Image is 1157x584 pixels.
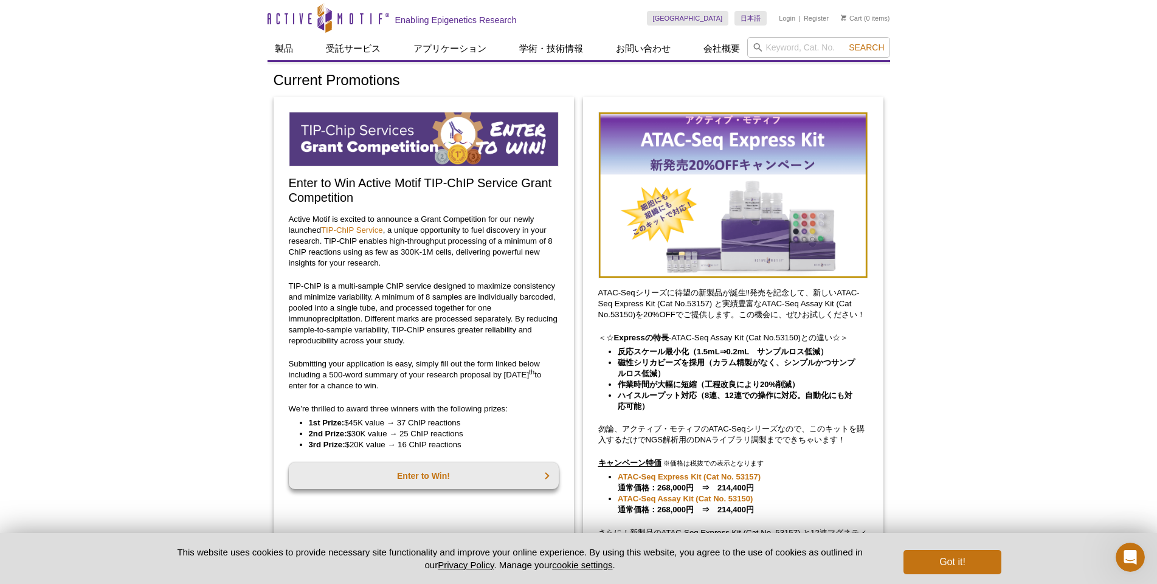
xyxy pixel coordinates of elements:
iframe: Intercom live chat [1116,543,1145,572]
span: ※価格は税抜での表示となります [663,459,764,467]
a: Enter to Win! [289,462,559,489]
sup: th [529,368,534,375]
h1: Current Promotions [274,72,884,90]
img: TIP-ChIP Service Grant Competition [289,112,559,167]
li: $30K value → 25 ChIP reactions [309,428,547,439]
a: ATAC-Seq Express Kit (Cat No. 53157) [618,472,761,483]
span: Search [849,43,884,52]
strong: 通常価格：268,000円 ⇒ 214,400円 [618,494,754,514]
p: TIP-ChIP is a multi-sample ChIP service designed to maximize consistency and minimize variability... [289,281,559,346]
li: (0 items) [841,11,890,26]
strong: 磁性シリカビーズを採用（カラム精製がなく、シンプルかつサンプルロス低減） [618,358,855,378]
p: ATAC-Seqシリーズに待望の新製品が誕生‼発売を記念して、新しいATAC-Seq Express Kit (Cat No.53157) と実績豊富なATAC-Seq Assay Kit (C... [598,287,868,320]
strong: 3rd Prize: [309,440,345,449]
button: Search [845,42,888,53]
p: 勿論、アクティブ・モティフのATAC-Seqシリーズなので、このキットを購入するだけでNGS解析用のDNAライブラリ調製までできちゃいます！ [598,424,868,445]
a: Privacy Policy [438,560,494,570]
strong: 通常価格：268,000円 ⇒ 214,400円 [618,472,761,492]
a: Register [804,14,829,22]
h2: Enter to Win Active Motif TIP-ChIP Service Grant Competition [289,176,559,205]
button: Got it! [903,550,1001,574]
strong: Expressの特長 [614,333,669,342]
a: Login [779,14,795,22]
button: cookie settings [552,560,612,570]
h2: Enabling Epigenetics Research [395,15,517,26]
a: お問い合わせ [609,37,678,60]
a: アプリケーション [406,37,494,60]
a: ATAC-Seq Assay Kit (Cat No. 53150) [618,493,753,504]
a: Cart [841,14,862,22]
li: $20K value → 16 ChIP reactions [309,439,547,450]
li: $45K value → 37 ChIP reactions [309,417,547,428]
strong: ハイスループット対応（8連、12連での操作に対応。自動化にも対応可能） [618,391,852,411]
strong: 作業時間が大幅に短縮（工程改良により20%削減） [618,380,800,389]
strong: 2nd Prize: [309,429,347,438]
a: [GEOGRAPHIC_DATA] [647,11,729,26]
p: ＜☆ -ATAC-Seq Assay Kit (Cat No.53150)との違い☆＞ [598,332,868,343]
a: 会社概要 [696,37,747,60]
a: 日本語 [734,11,767,26]
a: 学術・技術情報 [512,37,590,60]
p: さらに！新製品のATAC-Seq Express Kit (Cat No. 53157) と12連マグネティックラックを同時購入いただくと、マグネティックラックを30%OFFでご提供いたします。 [598,527,868,560]
a: 受託サービス [319,37,388,60]
img: Save on ATAC-Seq Kits [598,112,868,278]
a: 製品 [268,37,300,60]
strong: 反応スケール最小化（1.5mL⇒0.2mL サンプルロス低減） [618,347,828,356]
p: This website uses cookies to provide necessary site functionality and improve your online experie... [156,546,884,571]
strong: 1st Prize: [309,418,345,427]
p: We’re thrilled to award three winners with the following prizes: [289,404,559,414]
input: Keyword, Cat. No. [747,37,890,58]
p: Active Motif is excited to announce a Grant Competition for our newly launched , a unique opportu... [289,214,559,269]
u: キャンペーン特価 [598,458,661,467]
p: Submitting your application is easy, simply fill out the form linked below including a 500-word s... [289,359,559,391]
img: Your Cart [841,15,846,21]
li: | [799,11,801,26]
a: TIP-ChIP Service [321,225,383,235]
